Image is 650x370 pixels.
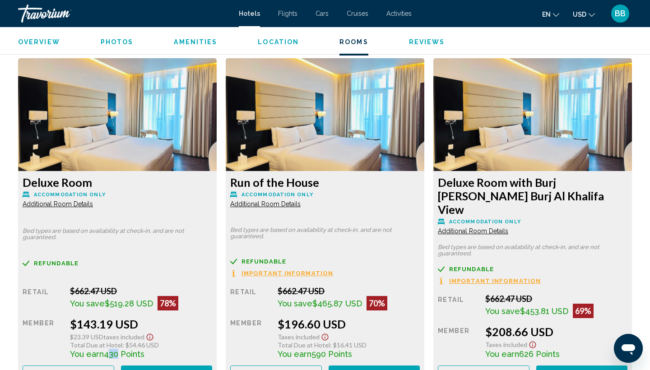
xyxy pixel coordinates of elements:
[573,11,586,18] span: USD
[278,317,420,331] div: $196.60 USD
[174,38,217,46] button: Amenities
[311,349,352,359] span: 590 Points
[241,192,313,198] span: Accommodation Only
[438,227,508,235] span: Additional Room Details
[278,341,330,349] span: Total Due at Hotel
[278,10,297,17] a: Flights
[614,334,643,363] iframe: Кнопка запуска окна обмена сообщениями
[103,333,144,341] span: Taxes included
[485,341,527,348] span: Taxes included
[386,10,412,17] a: Activities
[449,278,541,284] span: Important Information
[573,8,595,21] button: Change currency
[433,58,632,171] img: 287e63bf-4a9b-4861-8b9f-a1b6e9b76904.jpeg
[23,286,63,310] div: Retail
[367,296,387,310] div: 70%
[312,299,362,308] span: $465.87 USD
[226,58,424,171] img: 287e63bf-4a9b-4861-8b9f-a1b6e9b76904.jpeg
[278,333,320,341] span: Taxes included
[542,8,559,21] button: Change language
[101,38,134,46] button: Photos
[615,9,626,18] span: BB
[316,10,329,17] a: Cars
[230,227,420,240] p: Bed types are based on availability at check-in, and are not guaranteed.
[258,38,299,46] button: Location
[70,317,212,331] div: $143.19 USD
[23,228,212,240] p: Bed types are based on availability at check-in, and are not guaranteed.
[239,10,260,17] a: Hotels
[70,286,212,296] div: $662.47 USD
[485,349,519,359] span: You earn
[230,317,271,359] div: Member
[23,176,212,189] h3: Deluxe Room
[278,299,312,308] span: You save
[438,176,627,216] h3: Deluxe Room with Burj [PERSON_NAME] Burj Al Khalifa View
[573,304,594,318] div: 69%
[438,294,478,318] div: Retail
[320,331,330,341] button: Show Taxes and Fees disclaimer
[230,269,333,277] button: Important Information
[542,11,551,18] span: en
[158,296,178,310] div: 78%
[449,219,521,225] span: Accommodation Only
[241,270,333,276] span: Important Information
[438,244,627,257] p: Bed types are based on availability at check-in, and are not guaranteed.
[34,192,106,198] span: Accommodation Only
[449,266,494,272] span: Refundable
[70,341,122,349] span: Total Due at Hotel
[519,349,560,359] span: 626 Points
[105,299,153,308] span: $519.28 USD
[438,266,627,273] a: Refundable
[347,10,368,17] a: Cruises
[70,341,212,349] div: : $54.46 USD
[23,317,63,359] div: Member
[18,58,217,171] img: 287e63bf-4a9b-4861-8b9f-a1b6e9b76904.jpeg
[18,38,60,46] button: Overview
[339,38,368,46] button: Rooms
[608,4,632,23] button: User Menu
[144,331,155,341] button: Show Taxes and Fees disclaimer
[230,176,420,189] h3: Run of the House
[409,38,445,46] button: Reviews
[278,349,311,359] span: You earn
[34,260,79,266] span: Refundable
[23,260,212,267] a: Refundable
[485,306,520,316] span: You save
[438,277,541,285] button: Important Information
[527,338,538,349] button: Show Taxes and Fees disclaimer
[230,258,420,265] a: Refundable
[230,200,301,208] span: Additional Room Details
[18,5,230,23] a: Travorium
[104,349,144,359] span: 430 Points
[70,299,105,308] span: You save
[23,200,93,208] span: Additional Room Details
[438,325,478,359] div: Member
[485,325,627,338] div: $208.66 USD
[70,349,104,359] span: You earn
[520,306,568,316] span: $453.81 USD
[241,259,286,264] span: Refundable
[278,341,420,349] div: : $16.41 USD
[485,294,627,304] div: $662.47 USD
[278,286,420,296] div: $662.47 USD
[70,333,103,341] span: $23.39 USD
[230,286,271,310] div: Retail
